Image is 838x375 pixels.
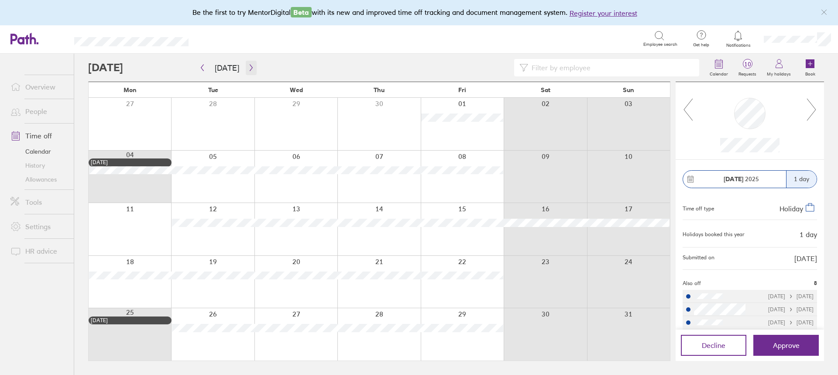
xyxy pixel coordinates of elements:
span: [DATE] [794,255,817,262]
span: Beta [291,7,312,17]
div: Be the first to try MentorDigital with its new and improved time off tracking and document manage... [192,7,646,18]
div: Holidays booked this year [683,231,745,237]
span: Employee search [643,42,677,47]
a: History [3,158,74,172]
span: Notifications [724,43,752,48]
label: My holidays [762,69,796,77]
span: 2025 [724,175,759,182]
span: Also off [683,280,701,286]
a: Calendar [3,144,74,158]
a: Tools [3,193,74,211]
a: Overview [3,78,74,96]
strong: [DATE] [724,175,743,183]
span: Fri [458,86,466,93]
button: Decline [681,335,746,356]
button: Register your interest [570,8,637,18]
a: Time off [3,127,74,144]
a: Notifications [724,30,752,48]
div: [DATE] [DATE] [768,293,814,299]
div: [DATE] [DATE] [768,320,814,326]
span: 10 [733,61,762,68]
button: [DATE] [208,61,246,75]
span: Sun [623,86,634,93]
a: Settings [3,218,74,235]
div: [DATE] [91,159,169,165]
div: [DATE] [DATE] [768,306,814,313]
span: Submitted on [683,255,714,262]
div: Time off type [683,202,714,213]
a: People [3,103,74,120]
a: Allowances [3,172,74,186]
span: Holiday [780,204,803,213]
div: 1 day [800,231,817,238]
span: Approve [773,341,800,349]
label: Calendar [704,69,733,77]
a: My holidays [762,54,796,82]
input: Filter by employee [528,59,694,76]
a: 10Requests [733,54,762,82]
label: Requests [733,69,762,77]
a: HR advice [3,242,74,260]
span: Mon [124,86,137,93]
div: 1 day [786,171,817,188]
div: Search [212,34,234,42]
span: Thu [374,86,385,93]
span: Wed [290,86,303,93]
span: Tue [208,86,218,93]
span: 8 [814,280,817,286]
a: Calendar [704,54,733,82]
span: Get help [687,42,715,48]
a: Book [796,54,824,82]
span: Sat [541,86,550,93]
label: Book [800,69,821,77]
div: [DATE] [91,317,169,323]
span: Decline [702,341,725,349]
button: Approve [753,335,819,356]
